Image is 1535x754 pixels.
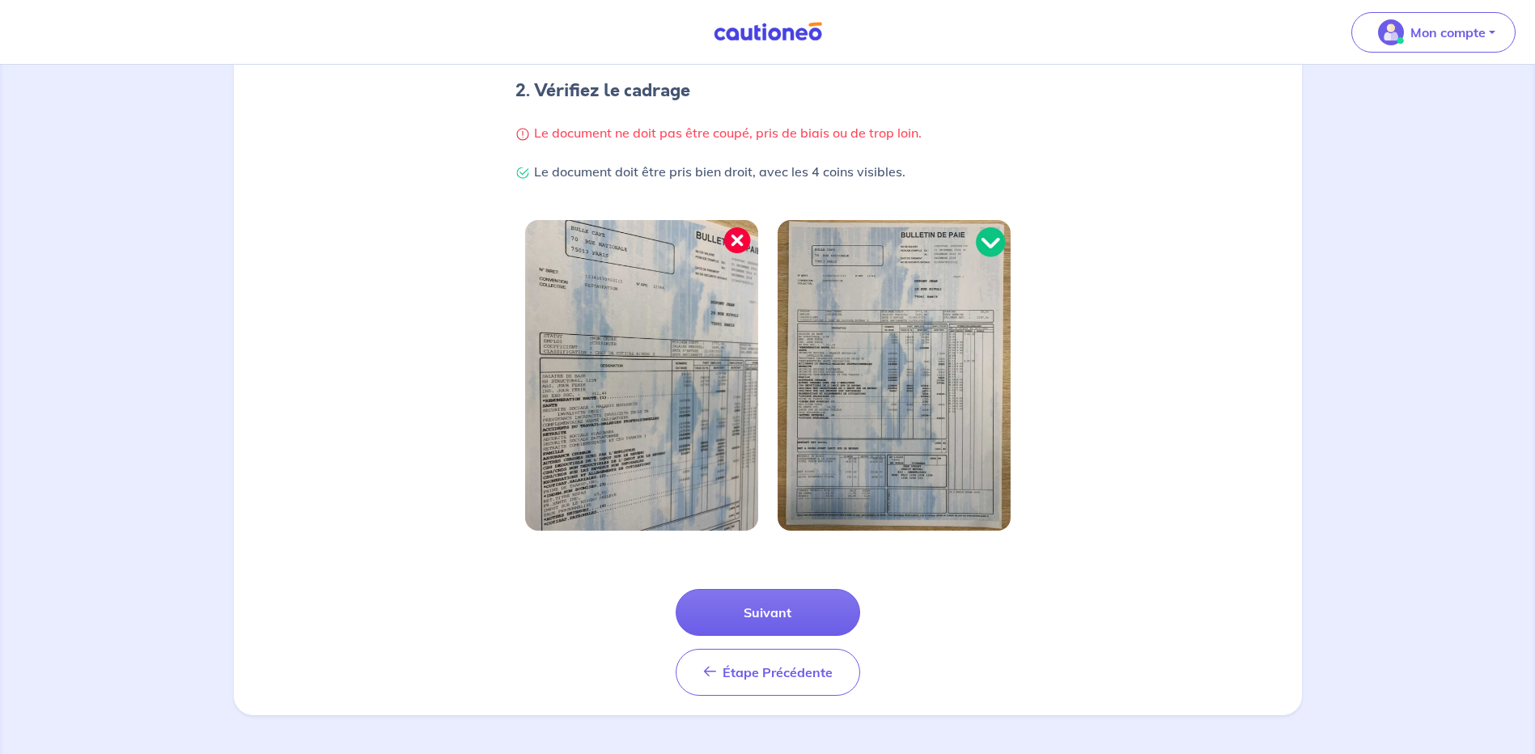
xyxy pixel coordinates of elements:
[525,220,758,531] img: Image bien cadrée 1
[707,22,829,42] img: Cautioneo
[1410,23,1486,42] p: Mon compte
[1378,19,1404,45] img: illu_account_valid_menu.svg
[515,127,530,142] img: Warning
[676,649,860,696] button: Étape Précédente
[515,162,1020,181] p: Le document doit être pris bien droit, avec les 4 coins visibles.
[778,220,1011,531] img: Image bien cadrée 2
[515,123,1020,142] p: Le document ne doit pas être coupé, pris de biais ou de trop loin.
[515,78,1020,104] h4: 2. Vérifiez le cadrage
[1351,12,1516,53] button: illu_account_valid_menu.svgMon compte
[515,166,530,180] img: Check
[723,664,833,680] span: Étape Précédente
[676,589,860,636] button: Suivant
